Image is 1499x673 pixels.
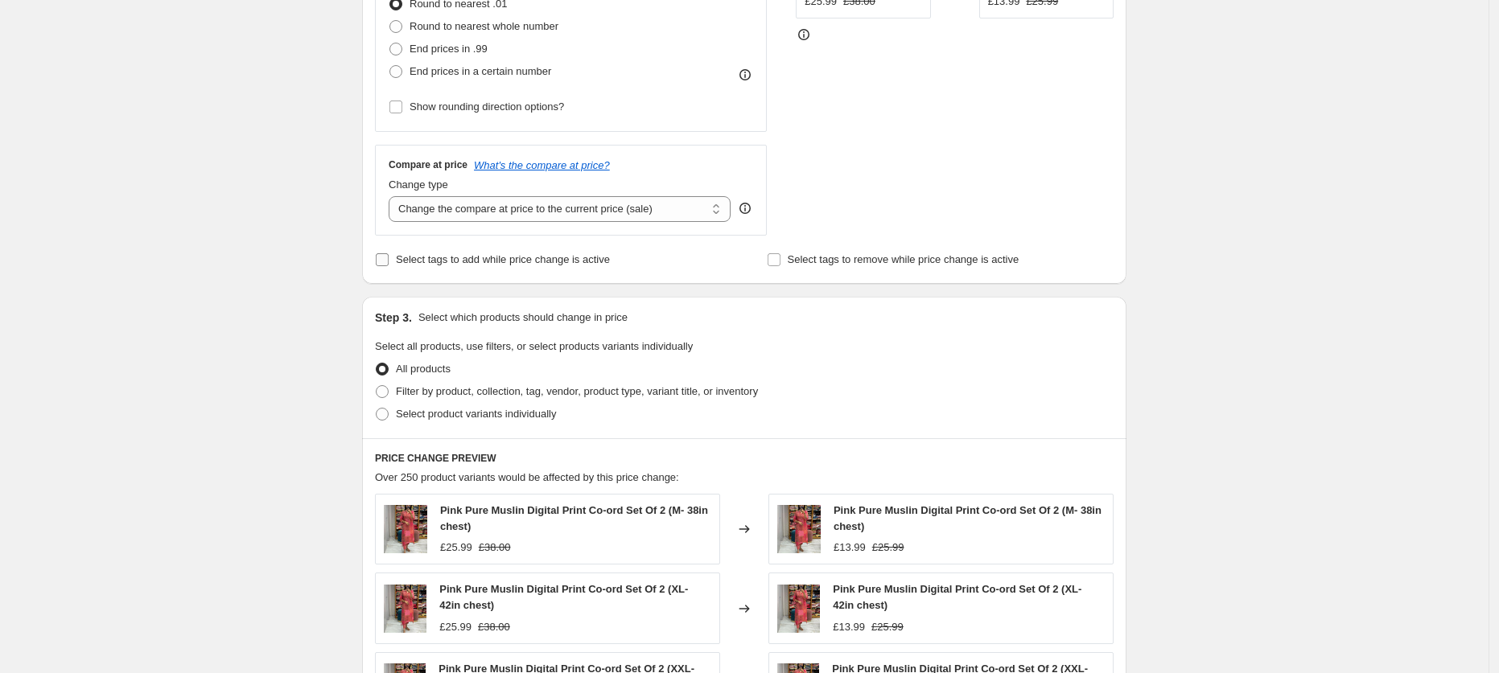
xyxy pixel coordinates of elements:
[384,585,426,633] img: WhatsAppImage2023-12-27at11.53.38PM_80x.jpg
[871,621,904,633] span: £25.99
[389,179,448,191] span: Change type
[410,65,551,77] span: End prices in a certain number
[396,385,758,397] span: Filter by product, collection, tag, vendor, product type, variant title, or inventory
[410,101,564,113] span: Show rounding direction options?
[777,585,820,633] img: WhatsAppImage2023-12-27at11.53.38PM_80x.jpg
[410,43,488,55] span: End prices in .99
[440,541,472,553] span: £25.99
[834,541,866,553] span: £13.99
[375,340,693,352] span: Select all products, use filters, or select products variants individually
[833,621,865,633] span: £13.99
[479,541,511,553] span: £38.00
[389,158,467,171] h3: Compare at price
[418,310,628,326] p: Select which products should change in price
[440,504,708,532] span: Pink Pure Muslin Digital Print Co-ord Set Of 2 (M- 38in chest)
[834,504,1102,532] span: Pink Pure Muslin Digital Print Co-ord Set Of 2 (M- 38in chest)
[384,505,427,553] img: WhatsAppImage2023-12-27at11.53.38PM_80x.jpg
[410,20,558,32] span: Round to nearest whole number
[439,583,688,611] span: Pink Pure Muslin Digital Print Co-ord Set Of 2 (XL- 42in chest)
[737,200,753,216] div: help
[833,583,1081,611] span: Pink Pure Muslin Digital Print Co-ord Set Of 2 (XL- 42in chest)
[777,505,821,553] img: WhatsAppImage2023-12-27at11.53.38PM_80x.jpg
[396,363,451,375] span: All products
[474,159,610,171] button: What's the compare at price?
[439,621,472,633] span: £25.99
[375,452,1114,465] h6: PRICE CHANGE PREVIEW
[396,253,610,265] span: Select tags to add while price change is active
[788,253,1019,265] span: Select tags to remove while price change is active
[478,621,510,633] span: £38.00
[396,408,556,420] span: Select product variants individually
[872,541,904,553] span: £25.99
[375,471,679,483] span: Over 250 product variants would be affected by this price change:
[375,310,412,326] h2: Step 3.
